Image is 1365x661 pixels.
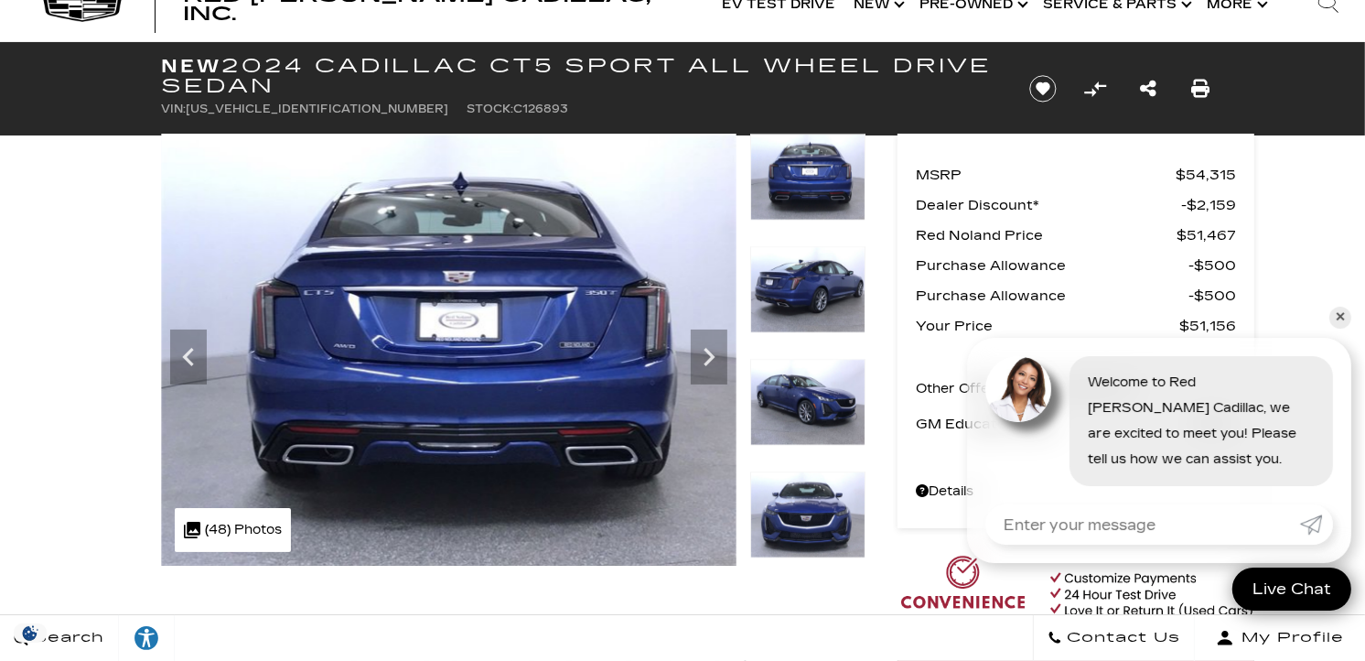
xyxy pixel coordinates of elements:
[691,330,727,385] div: Next
[186,103,448,115] span: [US_VEHICLE_IDENTIFICATION_NUMBER]
[1176,162,1236,188] span: $54,315
[1140,76,1156,102] a: Share this New 2024 Cadillac CT5 Sport All Wheel Drive Sedan
[916,313,1236,339] a: Your Price $51,156
[750,471,865,558] img: New 2024 Wave Metallic Cadillac Sport image 15
[916,162,1176,188] span: MSRP
[916,376,1140,402] p: Other Offers You May Qualify For
[513,103,568,115] span: C126893
[1191,76,1209,102] a: Print this New 2024 Cadillac CT5 Sport All Wheel Drive Sedan
[916,162,1236,188] a: MSRP $54,315
[916,222,1177,248] span: Red Noland Price
[1177,222,1236,248] span: $51,467
[916,192,1236,218] a: Dealer Discount* $2,159
[916,313,1179,339] span: Your Price
[985,356,1051,422] img: Agent profile photo
[1195,615,1365,661] button: Open user profile menu
[985,504,1300,545] input: Enter your message
[119,624,174,652] div: Explore your accessibility options
[1243,579,1340,600] span: Live Chat
[119,615,175,661] a: Explore your accessibility options
[1069,356,1333,486] div: Welcome to Red [PERSON_NAME] Cadillac, we are excited to meet you! Please tell us how we can assi...
[1033,615,1195,661] a: Contact Us
[916,253,1236,278] a: Purchase Allowance $500
[750,246,865,333] img: New 2024 Wave Metallic Cadillac Sport image 13
[1188,253,1236,278] span: $500
[1234,625,1344,651] span: My Profile
[161,56,998,96] h1: 2024 Cadillac CT5 Sport All Wheel Drive Sedan
[161,103,186,115] span: VIN:
[750,134,865,221] img: New 2024 Wave Metallic Cadillac Sport image 12
[916,411,1236,437] a: GM Educator Offer $500
[916,411,1194,437] span: GM Educator Offer
[750,359,865,446] img: New 2024 Wave Metallic Cadillac Sport image 14
[175,508,291,552] div: (48) Photos
[1062,625,1180,651] span: Contact Us
[161,55,221,77] strong: New
[9,623,51,643] section: Click to Open Cookie Consent Modal
[1179,313,1236,339] span: $51,156
[467,103,513,115] span: Stock:
[9,623,51,643] img: Opt-Out Icon
[916,479,1236,504] a: Details
[161,134,736,566] img: New 2024 Wave Metallic Cadillac Sport image 12
[1023,74,1063,103] button: Save vehicle
[916,192,1181,218] span: Dealer Discount*
[1188,283,1236,309] span: $500
[1181,192,1236,218] span: $2,159
[28,625,104,651] span: Search
[916,222,1236,248] a: Red Noland Price $51,467
[1300,504,1333,545] a: Submit
[916,283,1236,309] a: Purchase Allowance $500
[1232,568,1351,611] a: Live Chat
[170,330,207,385] div: Previous
[1081,75,1109,103] button: Compare vehicle
[916,253,1188,278] span: Purchase Allowance
[916,283,1188,309] span: Purchase Allowance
